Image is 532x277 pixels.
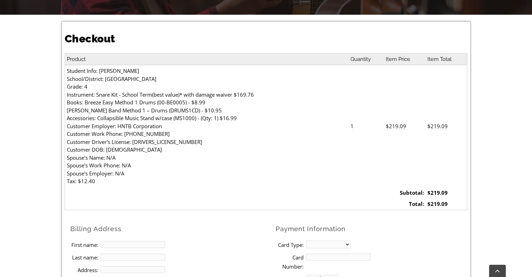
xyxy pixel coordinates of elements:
td: $219.09 [384,65,426,187]
th: Product [65,53,349,65]
label: Card Number: [276,253,304,271]
label: Last name: [70,253,98,262]
td: Subtotal: [384,187,426,199]
label: Address: [70,265,98,275]
label: Card Type: [276,240,304,249]
h1: Checkout [65,32,467,46]
td: $219.09 [426,198,467,210]
td: $219.09 [426,187,467,199]
th: Quantity [349,53,384,65]
th: Item Total [426,53,467,65]
h2: Payment Information [276,224,467,233]
th: Item Price [384,53,426,65]
td: Student Info: [PERSON_NAME] School/District: [GEOGRAPHIC_DATA] Grade: 4 Instrument: Snare Kit - S... [65,65,349,187]
td: $219.09 [426,65,467,187]
label: First name: [70,240,98,249]
td: Total: [384,198,426,210]
h2: Billing Address [70,224,270,233]
td: 1 [349,65,384,187]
